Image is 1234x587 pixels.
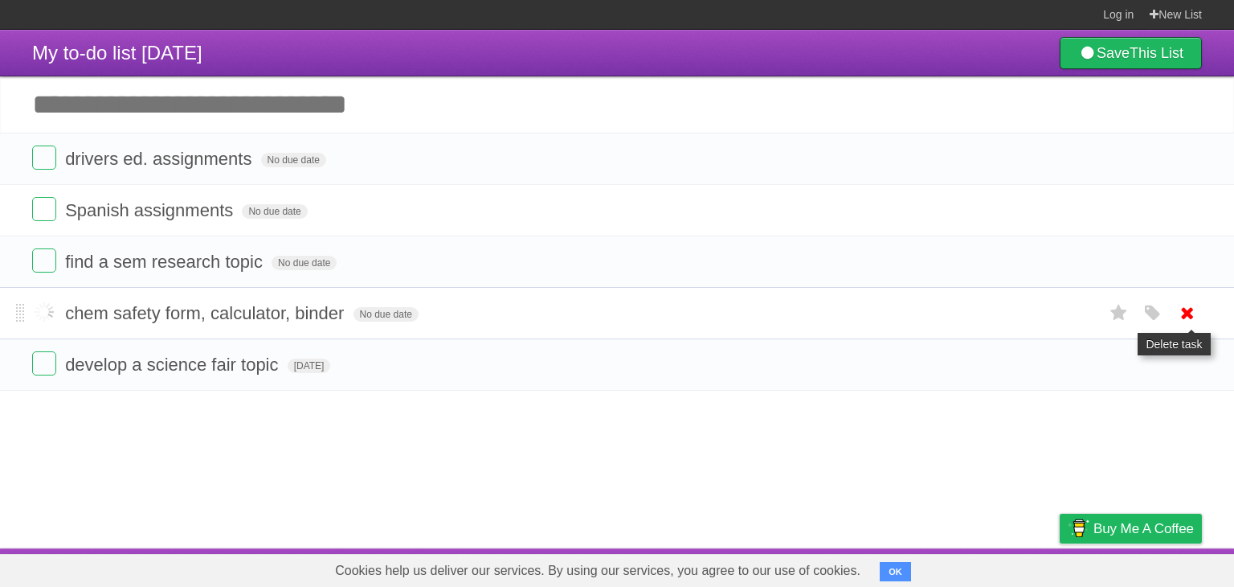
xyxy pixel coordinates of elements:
label: Done [32,351,56,376]
span: No due date [261,153,326,167]
b: This List [1130,45,1183,61]
span: Cookies help us deliver our services. By using our services, you agree to our use of cookies. [319,555,876,587]
span: develop a science fair topic [65,355,282,375]
a: Privacy [1039,552,1081,583]
a: Suggest a feature [1101,552,1202,583]
span: chem safety form, calculator, binder [65,303,348,323]
label: Done [32,146,56,170]
button: OK [880,562,911,581]
a: Terms [984,552,1019,583]
span: Spanish assignments [65,200,237,220]
a: SaveThis List [1060,37,1202,69]
label: Star task [1104,300,1134,326]
label: Done [32,300,56,324]
span: [DATE] [288,359,331,373]
span: No due date [242,204,307,219]
a: About [846,552,880,583]
label: Done [32,197,56,221]
span: My to-do list [DATE] [32,42,202,64]
span: Buy me a coffee [1093,515,1194,543]
img: Buy me a coffee [1068,515,1089,542]
a: Buy me a coffee [1060,514,1202,544]
span: No due date [272,256,337,270]
span: find a sem research topic [65,252,267,272]
a: Developers [899,552,964,583]
span: No due date [353,307,419,322]
span: drivers ed. assignments [65,149,255,169]
label: Done [32,248,56,273]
